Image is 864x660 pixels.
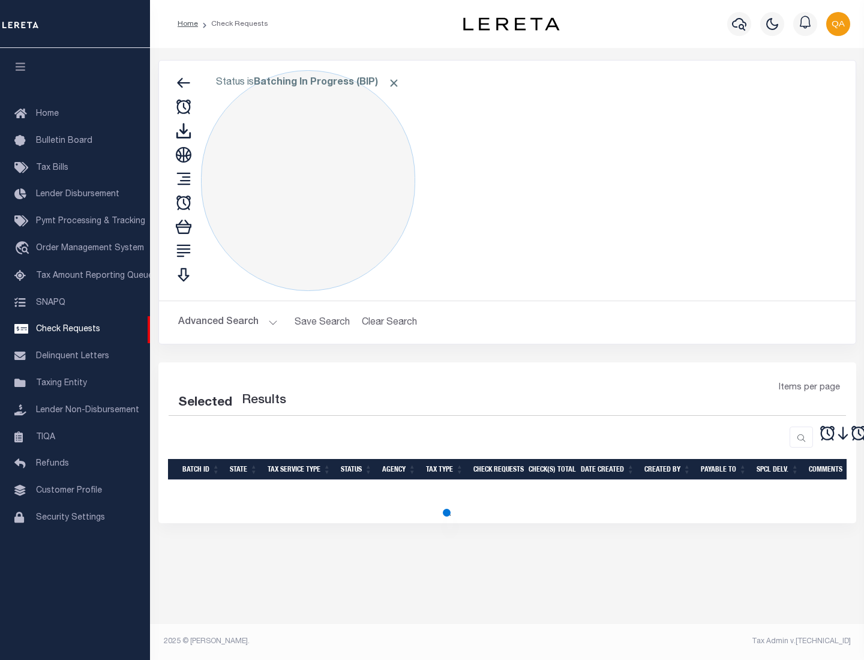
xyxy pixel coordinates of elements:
[155,636,508,647] div: 2025 © [PERSON_NAME].
[36,460,69,468] span: Refunds
[14,241,34,257] i: travel_explore
[826,12,850,36] img: svg+xml;base64,PHN2ZyB4bWxucz0iaHR0cDovL3d3dy53My5vcmcvMjAwMC9zdmciIHBvaW50ZXItZXZlbnRzPSJub25lIi...
[201,70,415,291] div: Click to Edit
[36,352,109,361] span: Delinquent Letters
[36,487,102,495] span: Customer Profile
[263,459,336,480] th: Tax Service Type
[779,382,840,395] span: Items per page
[178,394,232,413] div: Selected
[804,459,858,480] th: Comments
[640,459,696,480] th: Created By
[36,137,92,145] span: Bulletin Board
[36,190,119,199] span: Lender Disbursement
[463,17,559,31] img: logo-dark.svg
[36,379,87,388] span: Taxing Entity
[524,459,576,480] th: Check(s) Total
[36,164,68,172] span: Tax Bills
[198,19,268,29] li: Check Requests
[696,459,752,480] th: Payable To
[254,78,400,88] b: Batching In Progress (BIP)
[421,459,469,480] th: Tax Type
[242,391,286,410] label: Results
[357,311,422,334] button: Clear Search
[36,272,153,280] span: Tax Amount Reporting Queue
[388,77,400,89] span: Click to Remove
[516,636,851,647] div: Tax Admin v.[TECHNICAL_ID]
[36,406,139,415] span: Lender Non-Disbursement
[377,459,421,480] th: Agency
[752,459,804,480] th: Spcl Delv.
[36,244,144,253] span: Order Management System
[576,459,640,480] th: Date Created
[36,298,65,307] span: SNAPQ
[178,311,278,334] button: Advanced Search
[36,433,55,441] span: TIQA
[36,110,59,118] span: Home
[225,459,263,480] th: State
[469,459,524,480] th: Check Requests
[178,20,198,28] a: Home
[178,459,225,480] th: Batch Id
[36,217,145,226] span: Pymt Processing & Tracking
[336,459,377,480] th: Status
[36,325,100,334] span: Check Requests
[36,514,105,522] span: Security Settings
[287,311,357,334] button: Save Search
